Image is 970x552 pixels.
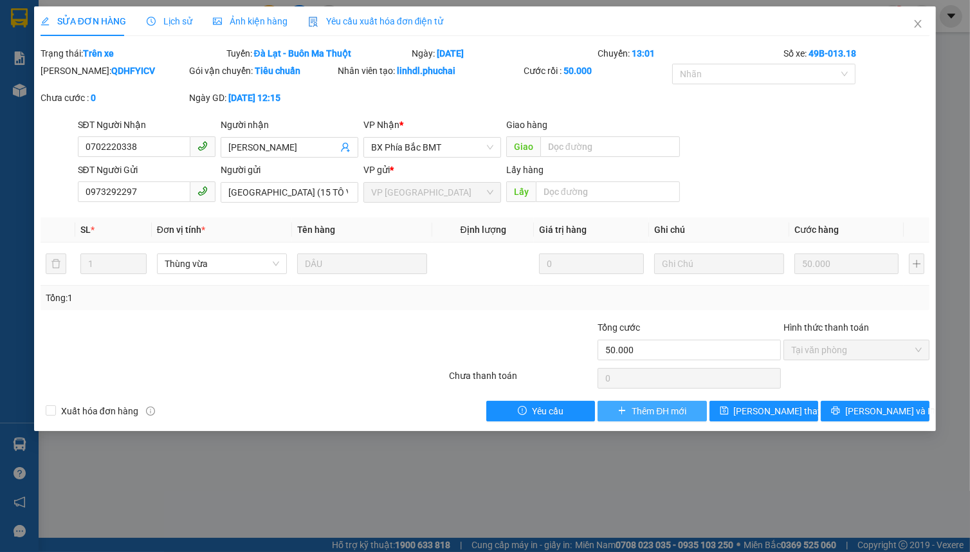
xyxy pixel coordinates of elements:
th: Ghi chú [649,217,789,243]
b: 50.000 [563,66,592,76]
span: Lấy hàng [506,165,544,175]
b: [DATE] [437,48,464,59]
div: SĐT Người Nhận [78,118,215,132]
span: Gửi: [11,12,31,26]
b: 13:01 [632,48,655,59]
input: 0 [539,253,643,274]
input: Ghi Chú [654,253,784,274]
span: BX Phía Bắc BMT [371,138,493,157]
div: Chưa thanh toán [448,369,596,391]
span: Giao [506,136,540,157]
div: BX Phía Bắc BMT [151,11,254,42]
span: exclamation-circle [518,406,527,416]
b: Đà Lạt - Buôn Ma Thuột [254,48,351,59]
button: delete [46,253,66,274]
input: Dọc đường [536,181,680,202]
input: VD: Bàn, Ghế [297,253,427,274]
span: info-circle [146,407,155,416]
button: save[PERSON_NAME] thay đổi [709,401,818,421]
b: linhdl.phuchai [397,66,455,76]
div: Chưa cước : [41,91,187,105]
input: Dọc đường [540,136,680,157]
span: Đơn vị tính [157,225,205,235]
b: QDHFYICV [111,66,155,76]
span: Lịch sử [147,16,192,26]
span: phone [197,186,208,196]
span: [PERSON_NAME] thay đổi [734,404,837,418]
span: Định lượng [461,225,506,235]
input: 0 [794,253,899,274]
span: save [720,406,729,416]
span: Ảnh kiện hàng [213,16,288,26]
span: Yêu cầu xuất hóa đơn điện tử [308,16,444,26]
span: [PERSON_NAME] và In [845,404,935,418]
span: user-add [340,142,351,152]
div: Trạng thái: [39,46,225,60]
div: Người nhận [221,118,358,132]
span: Tại văn phòng [791,340,922,360]
span: VP Nhận [363,120,399,130]
span: close [913,19,923,29]
div: VP [GEOGRAPHIC_DATA] [11,11,142,42]
span: Thêm ĐH mới [632,404,686,418]
span: Giao hàng [506,120,547,130]
div: Ngày: [410,46,596,60]
span: Cước hàng [794,225,839,235]
span: Nhận: [151,12,181,26]
div: Số xe: [782,46,931,60]
div: Gói vận chuyển: [189,64,335,78]
button: plus [909,253,924,274]
label: Hình thức thanh toán [783,322,869,333]
div: Tổng: 1 [46,291,375,305]
span: picture [213,17,222,26]
button: printer[PERSON_NAME] và In [821,401,929,421]
span: Giá trị hàng [539,225,587,235]
span: VP Đà Lạt [371,183,493,202]
div: Chuyến: [596,46,782,60]
div: Tuyến: [225,46,411,60]
span: SỬA ĐƠN HÀNG [41,16,126,26]
span: Xuất hóa đơn hàng [56,404,143,418]
span: edit [41,17,50,26]
div: 0935852189 [151,57,254,75]
div: SĐT Người Gửi [78,163,215,177]
div: Ngày GD: [189,91,335,105]
button: Close [900,6,936,42]
div: VP gửi [363,163,501,177]
span: SL [80,225,91,235]
span: plus [618,406,627,416]
button: plusThêm ĐH mới [598,401,706,421]
div: Người gửi [221,163,358,177]
span: Tổng cước [598,322,640,333]
span: Thùng vừa [165,254,279,273]
img: icon [308,17,318,27]
div: Nhân viên tạo: [338,64,521,78]
div: [PERSON_NAME] 18 XÔ VIẾT 087303008511 [11,42,142,88]
span: Yêu cầu [532,404,563,418]
div: [PERSON_NAME]: [41,64,187,78]
b: 49B-013.18 [809,48,856,59]
div: Cước rồi : [524,64,670,78]
div: 0767922661 [11,88,142,106]
b: [DATE] 12:15 [228,93,280,103]
div: PHONG [151,42,254,57]
span: printer [831,406,840,416]
b: Trên xe [83,48,114,59]
button: exclamation-circleYêu cầu [486,401,595,421]
b: Tiêu chuẩn [255,66,300,76]
span: Lấy [506,181,536,202]
span: phone [197,141,208,151]
b: 0 [91,93,96,103]
span: clock-circle [147,17,156,26]
span: Tên hàng [297,225,335,235]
